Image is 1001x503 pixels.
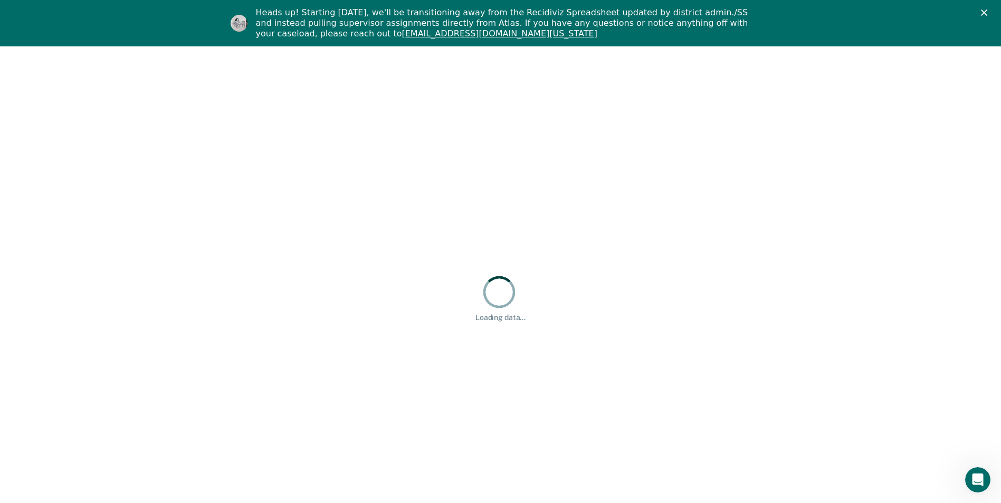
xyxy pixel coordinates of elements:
div: Close [981,9,992,16]
div: Loading data... [475,313,526,322]
div: Heads up! Starting [DATE], we'll be transitioning away from the Recidiviz Spreadsheet updated by ... [256,7,754,39]
a: [EMAIL_ADDRESS][DOMAIN_NAME][US_STATE] [402,28,597,38]
iframe: Intercom live chat [965,467,990,492]
img: Profile image for Kim [231,15,247,32]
